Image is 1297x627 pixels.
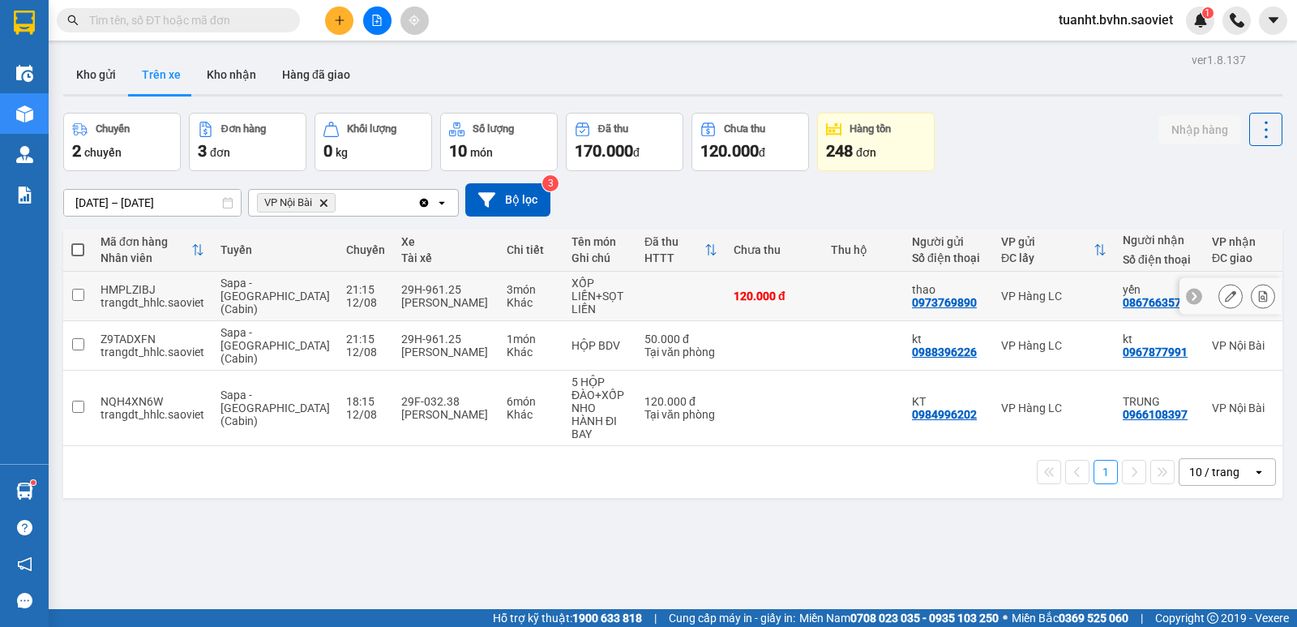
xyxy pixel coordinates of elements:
[325,6,353,35] button: plus
[346,333,385,346] div: 21:15
[1001,290,1107,303] div: VP Hàng LC
[598,123,628,135] div: Đã thu
[346,408,385,421] div: 12/08
[993,229,1115,272] th: Toggle SortBy
[16,483,33,500] img: warehouse-icon
[220,277,330,316] span: Sapa - [GEOGRAPHIC_DATA] (Cabin)
[400,6,429,35] button: aim
[210,146,230,159] span: đơn
[401,283,490,296] div: 29H-961.25
[912,296,977,309] div: 0973769890
[129,55,194,94] button: Trên xe
[724,123,765,135] div: Chưa thu
[101,408,204,421] div: trangdt_hhlc.saoviet
[16,65,33,82] img: warehouse-icon
[1046,10,1186,30] span: tuanht.bvhn.saoviet
[101,283,204,296] div: HMPLZIBJ
[101,251,191,264] div: Nhân viên
[826,141,853,161] span: 248
[1001,339,1107,352] div: VP Hàng LC
[1001,251,1094,264] div: ĐC lấy
[346,346,385,359] div: 12/08
[220,243,330,256] div: Tuyến
[1012,609,1128,627] span: Miền Bắc
[507,296,555,309] div: Khác
[507,408,555,421] div: Khác
[220,326,330,365] span: Sapa - [GEOGRAPHIC_DATA] (Cabin)
[465,183,550,217] button: Bộ lọc
[644,251,704,264] div: HTTT
[644,408,717,421] div: Tại văn phòng
[542,175,559,191] sup: 3
[417,196,430,209] svg: Clear all
[1252,466,1265,479] svg: open
[507,243,555,256] div: Chi tiết
[1189,464,1239,480] div: 10 / trang
[336,146,348,159] span: kg
[571,235,628,248] div: Tên món
[449,141,467,161] span: 10
[269,55,363,94] button: Hàng đã giao
[571,376,628,414] div: 5 HỘP ĐÀO+XỐP NHO
[17,593,32,608] span: message
[734,243,815,256] div: Chưa thu
[1218,284,1243,308] div: Sửa đơn hàng
[571,339,628,352] div: HỘP BDV
[507,283,555,296] div: 3 món
[470,146,493,159] span: món
[644,395,717,408] div: 120.000 đ
[346,296,385,309] div: 12/08
[96,123,130,135] div: Chuyến
[575,141,633,161] span: 170.000
[636,229,726,272] th: Toggle SortBy
[339,195,340,211] input: Selected VP Nội Bài.
[799,609,999,627] span: Miền Nam
[1001,402,1107,414] div: VP Hàng LC
[572,612,642,625] strong: 1900 633 818
[1266,13,1281,28] span: caret-down
[1259,6,1287,35] button: caret-down
[644,346,717,359] div: Tại văn phòng
[1193,13,1208,28] img: icon-new-feature
[435,196,448,209] svg: open
[912,333,985,346] div: kt
[257,193,336,213] span: VP Nội Bài, close by backspace
[1123,395,1196,408] div: TRUNG
[401,395,490,408] div: 29F-032.38
[67,15,79,26] span: search
[346,283,385,296] div: 21:15
[401,235,490,248] div: Xe
[831,243,896,256] div: Thu hộ
[401,333,490,346] div: 29H-961.25
[700,141,759,161] span: 120.000
[473,123,514,135] div: Số lượng
[363,6,392,35] button: file-add
[734,290,815,303] div: 120.000 đ
[89,11,280,29] input: Tìm tên, số ĐT hoặc mã đơn
[507,346,555,359] div: Khác
[1141,609,1143,627] span: |
[1059,612,1128,625] strong: 0369 525 060
[14,11,35,35] img: logo-vxr
[1123,253,1196,266] div: Số điện thoại
[17,556,32,572] span: notification
[1123,296,1188,309] div: 0867663574
[1123,408,1188,421] div: 0966108397
[220,389,330,427] span: Sapa - [GEOGRAPHIC_DATA] (Cabin)
[346,243,385,256] div: Chuyến
[401,346,490,359] div: [PERSON_NAME]
[64,190,241,216] input: Select a date range.
[1123,283,1196,296] div: yến
[371,15,383,26] span: file-add
[644,333,717,346] div: 50.000 đ
[507,395,555,408] div: 6 món
[507,333,555,346] div: 1 món
[644,235,704,248] div: Đã thu
[84,146,122,159] span: chuyến
[850,123,891,135] div: Hàng tồn
[1205,7,1210,19] span: 1
[856,146,876,159] span: đơn
[912,346,977,359] div: 0988396226
[16,146,33,163] img: warehouse-icon
[194,55,269,94] button: Kho nhận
